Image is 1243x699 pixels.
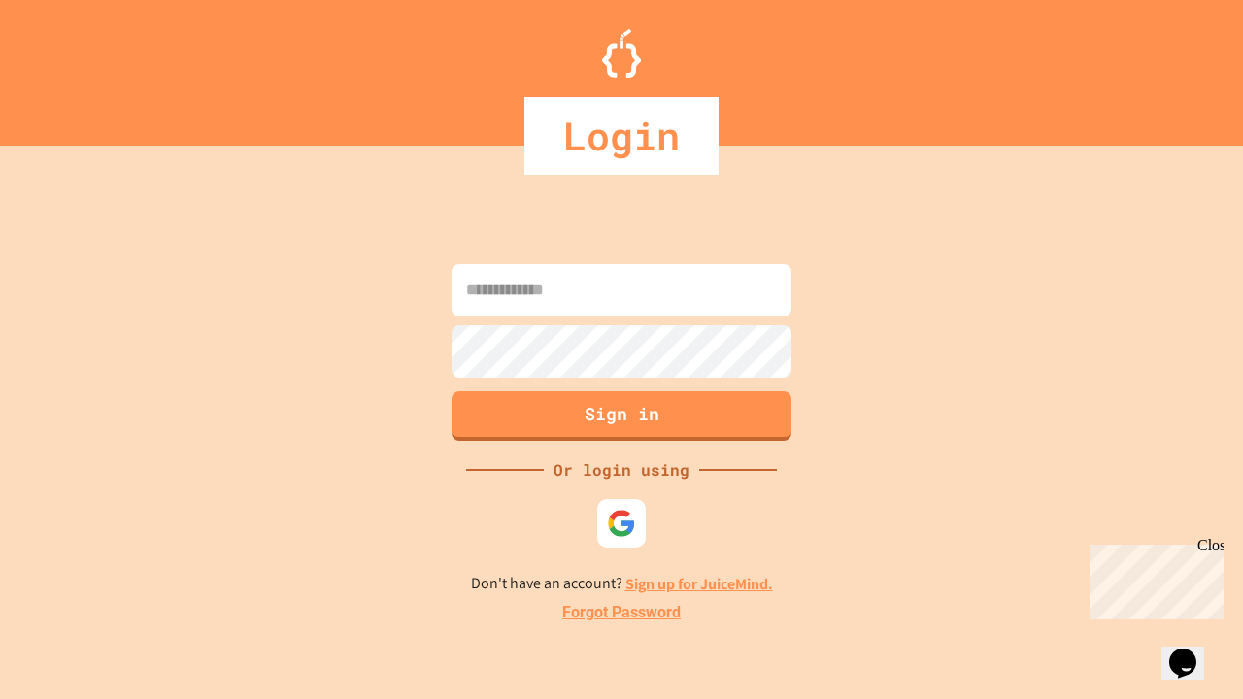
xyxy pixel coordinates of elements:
iframe: chat widget [1082,537,1224,619]
button: Sign in [452,391,791,441]
img: google-icon.svg [607,509,636,538]
a: Forgot Password [562,601,681,624]
img: Logo.svg [602,29,641,78]
p: Don't have an account? [471,572,773,596]
div: Chat with us now!Close [8,8,134,123]
a: Sign up for JuiceMind. [625,574,773,594]
div: Login [524,97,719,175]
div: Or login using [544,458,699,482]
iframe: chat widget [1161,621,1224,680]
